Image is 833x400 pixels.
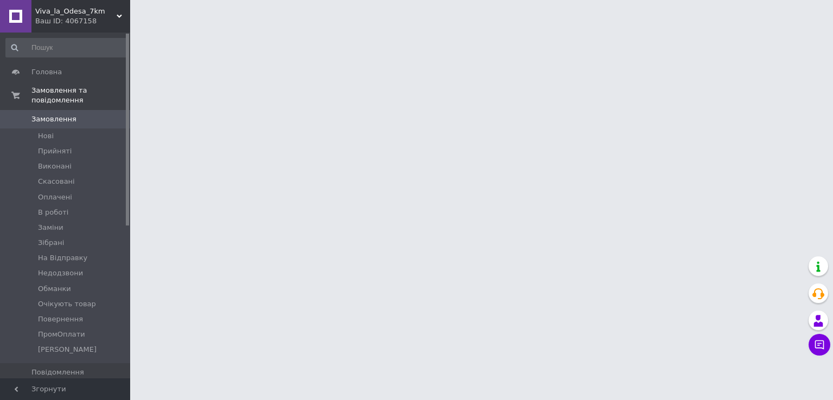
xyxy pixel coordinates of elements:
[31,114,76,124] span: Замовлення
[38,131,54,141] span: Нові
[5,38,128,57] input: Пошук
[38,299,96,309] span: Очікують товар
[38,146,72,156] span: Прийняті
[38,330,85,339] span: ПромОплати
[31,67,62,77] span: Головна
[38,314,83,324] span: Повернення
[38,162,72,171] span: Виконані
[38,345,97,354] span: [PERSON_NAME]
[35,7,117,16] span: Viva_la_Odesa_7km
[38,192,72,202] span: Оплачені
[38,253,87,263] span: На Відправку
[38,208,68,217] span: В роботі
[38,284,71,294] span: Обманки
[38,238,64,248] span: Зібрані
[38,268,83,278] span: Недодзвони
[38,177,75,186] span: Скасовані
[809,334,830,356] button: Чат з покупцем
[31,367,84,377] span: Повідомлення
[38,223,63,233] span: Заміни
[35,16,130,26] div: Ваш ID: 4067158
[31,86,130,105] span: Замовлення та повідомлення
